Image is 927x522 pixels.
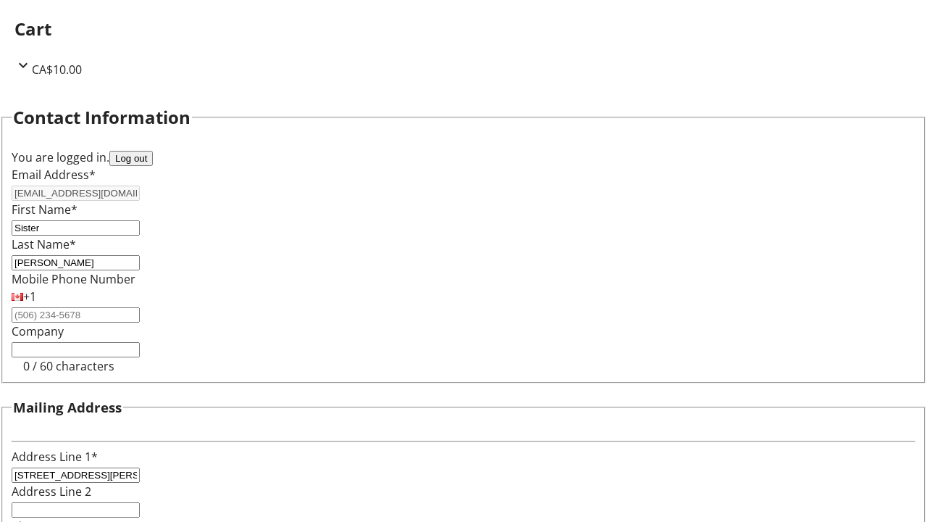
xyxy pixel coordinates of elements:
label: Address Line 1* [12,449,98,465]
label: Last Name* [12,236,76,252]
div: You are logged in. [12,149,915,166]
span: CA$10.00 [32,62,82,78]
label: Mobile Phone Number [12,271,135,287]
h3: Mailing Address [13,397,122,418]
h2: Contact Information [13,104,190,130]
input: Address [12,468,140,483]
button: Log out [109,151,153,166]
label: Email Address* [12,167,96,183]
label: Company [12,323,64,339]
label: Address Line 2 [12,484,91,500]
input: (506) 234-5678 [12,307,140,323]
tr-character-limit: 0 / 60 characters [23,358,114,374]
label: First Name* [12,202,77,217]
h2: Cart [14,16,913,42]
